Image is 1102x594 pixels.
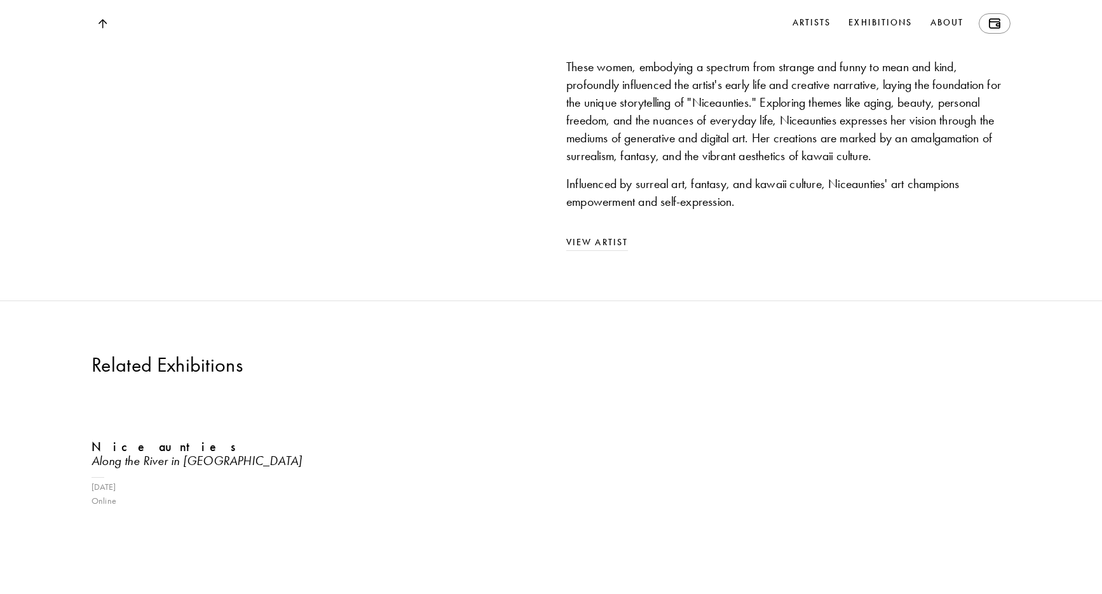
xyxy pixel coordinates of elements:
img: Top [98,19,107,29]
img: Download Pointer [198,18,205,32]
a: [DOMAIN_NAME][URL] [92,3,223,17]
b: Niceaunties [92,439,245,454]
div: Influenced by surreal art, fantasy, and kawaii culture, Niceaunties' art champions empowerment an... [566,175,1010,210]
div: [DATE] [92,480,536,494]
a: View Artist [566,236,1010,250]
a: NiceauntiesAlong the River in [GEOGRAPHIC_DATA][DATE]Online [92,428,536,508]
div: These women, embodying a spectrum from strange and funny to mean and kind, profoundly influenced ... [566,58,1010,165]
i: Along the River in [GEOGRAPHIC_DATA] [92,453,302,468]
div: Online [92,494,536,508]
a: Exhibitions [846,13,915,34]
img: Wallet icon [989,18,1000,29]
a: About [928,13,967,34]
a: Artists [790,13,834,34]
img: Download Pointer [198,3,205,17]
